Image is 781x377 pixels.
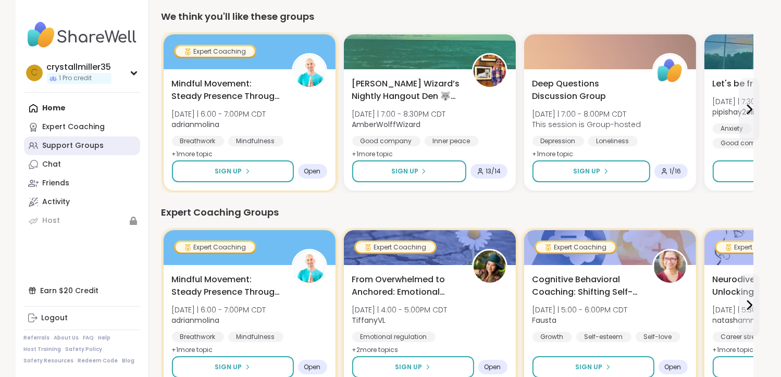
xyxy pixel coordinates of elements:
span: Mindful Movement: Steady Presence Through Yoga [172,273,280,298]
button: Sign Up [352,160,466,182]
span: [DATE] | 7:00 - 8:00PM CDT [532,109,641,119]
a: FAQ [83,334,94,342]
div: Inner peace [425,136,479,146]
span: c [31,66,38,80]
b: adrianmolina [172,119,220,130]
div: Expert Coaching [356,242,435,253]
a: Host [24,211,140,230]
span: [PERSON_NAME] Wizard’s Nightly Hangout Den 🐺🪄 [352,78,461,103]
div: We think you'll like these groups [162,9,753,24]
span: 13 / 14 [486,167,501,175]
img: adrianmolina [293,250,326,283]
div: Loneliness [588,136,638,146]
span: Open [304,167,321,175]
span: Sign Up [395,362,423,372]
span: This session is Group-hosted [532,119,641,130]
button: Sign Up [532,160,650,182]
div: Emotional regulation [352,332,436,342]
b: TiffanyVL [352,315,386,325]
div: Breathwork [172,332,224,342]
a: Blog [122,357,135,365]
div: Friends [43,178,70,188]
div: Expert Coaching [176,46,255,57]
button: Sign Up [172,160,294,182]
b: natashamnurse [713,315,771,325]
b: AmberWolffWizard [352,119,421,130]
span: Sign Up [215,167,242,176]
div: Growth [532,332,572,342]
img: Fausta [654,250,686,283]
div: Host [43,216,60,226]
b: Fausta [532,315,557,325]
a: Activity [24,193,140,211]
img: adrianmolina [293,55,326,87]
img: ShareWell [654,55,686,87]
a: Support Groups [24,136,140,155]
a: Host Training [24,346,61,353]
a: About Us [54,334,79,342]
div: Good company [713,138,781,148]
span: 1 / 16 [670,167,681,175]
span: [DATE] | 6:00 - 7:00PM CDT [172,305,266,315]
span: [DATE] | 6:00 - 7:00PM CDT [172,109,266,119]
div: Depression [532,136,584,146]
span: 1 Pro credit [59,74,92,83]
div: Breathwork [172,136,224,146]
div: Expert Coaching [536,242,615,253]
span: Open [485,363,501,371]
div: Support Groups [43,141,104,151]
a: Chat [24,155,140,174]
span: Open [304,363,321,371]
span: [DATE] | 5:00 - 6:00PM CDT [532,305,628,315]
a: Redeem Code [78,357,118,365]
div: Mindfulness [228,136,283,146]
span: Sign Up [391,167,418,176]
div: Good company [352,136,420,146]
span: From Overwhelmed to Anchored: Emotional Regulation [352,273,461,298]
div: Self-esteem [576,332,631,342]
span: Deep Questions Discussion Group [532,78,641,103]
a: Safety Policy [66,346,103,353]
img: TiffanyVL [474,250,506,283]
a: Expert Coaching [24,118,140,136]
span: Open [665,363,681,371]
b: adrianmolina [172,315,220,325]
a: Help [98,334,111,342]
span: [DATE] | 4:00 - 5:00PM CDT [352,305,448,315]
span: [DATE] | 7:00 - 8:30PM CDT [352,109,446,119]
span: Cognitive Behavioral Coaching: Shifting Self-Talk [532,273,641,298]
a: Safety Resources [24,357,74,365]
img: ShareWell Nav Logo [24,17,140,53]
div: Self-love [636,332,680,342]
a: Referrals [24,334,50,342]
span: Let's be friends [713,78,776,90]
span: Sign Up [574,167,601,176]
div: Expert Coaching [176,242,255,253]
b: pipishay2olivia [713,107,765,117]
div: Earn $20 Credit [24,281,140,300]
div: Logout [42,313,68,323]
div: Activity [43,197,70,207]
img: AmberWolffWizard [474,55,506,87]
span: Sign Up [753,167,780,176]
div: crystallmiller35 [47,61,111,73]
div: Expert Coaching [43,122,105,132]
div: Mindfulness [228,332,283,342]
span: Sign Up [215,362,242,372]
span: Mindful Movement: Steady Presence Through Yoga [172,78,280,103]
div: Expert Coaching Groups [162,205,753,220]
div: Chat [43,159,61,170]
span: Sign Up [576,362,603,372]
a: Friends [24,174,140,193]
div: Anxiety [713,123,752,134]
div: Career stress [713,332,771,342]
a: Logout [24,309,140,328]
